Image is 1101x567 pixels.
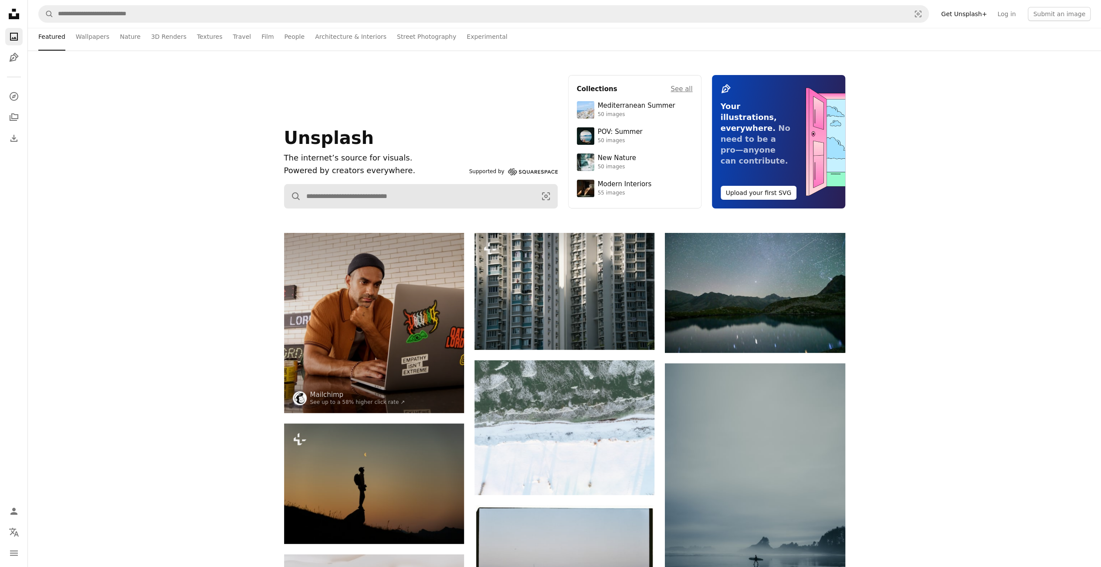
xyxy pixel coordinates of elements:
a: Collections [5,109,23,126]
a: Street Photography [397,23,456,51]
a: Download History [5,130,23,147]
a: Nature [120,23,140,51]
div: New Nature [598,154,636,163]
button: Submit an image [1028,7,1091,21]
a: Get Unsplash+ [936,7,992,21]
div: POV: Summer [598,128,643,137]
a: Supported by [469,167,558,177]
img: Silhouette of a hiker looking at the moon at sunset. [284,424,464,543]
div: 50 images [598,111,675,118]
div: Mediterranean Summer [598,102,675,110]
a: Tall apartment buildings with many windows and balconies. [474,287,654,295]
a: Film [261,23,274,51]
img: premium_photo-1688410049290-d7394cc7d5df [577,101,594,119]
button: Visual search [908,6,928,22]
a: Mediterranean Summer50 images [577,101,693,119]
img: Tall apartment buildings with many windows and balconies. [474,233,654,350]
img: Man wearing a beanie and shirt works on a laptop. [284,233,464,413]
a: See all [671,84,692,94]
img: Snow covered landscape with frozen water [474,360,654,495]
a: Textures [197,23,223,51]
img: Starry night sky over a calm mountain lake [665,233,845,353]
a: Experimental [467,23,507,51]
div: Modern Interiors [598,180,652,189]
span: No need to be a pro—anyone can contribute. [721,123,790,165]
h1: The internet’s source for visuals. [284,152,466,164]
a: Log in / Sign up [5,502,23,520]
a: Wallpapers [76,23,109,51]
img: Go to Mailchimp's profile [293,391,307,405]
a: People [285,23,305,51]
img: premium_photo-1747189286942-bc91257a2e39 [577,180,594,197]
h4: Collections [577,84,617,94]
a: Mailchimp [310,390,405,399]
button: Visual search [535,184,557,208]
a: Snow covered landscape with frozen water [474,424,654,431]
button: Search Unsplash [39,6,54,22]
a: Explore [5,88,23,105]
button: Menu [5,544,23,562]
a: Starry night sky over a calm mountain lake [665,289,845,297]
button: Search Unsplash [285,184,301,208]
a: Log in [992,7,1021,21]
a: Illustrations [5,49,23,66]
a: See up to a 58% higher click rate ↗ [310,399,405,405]
img: premium_photo-1755037089989-422ee333aef9 [577,154,594,171]
a: Modern Interiors55 images [577,180,693,197]
img: premium_photo-1753820185677-ab78a372b033 [577,127,594,145]
span: Unsplash [284,128,374,148]
button: Upload your first SVG [721,186,797,200]
a: POV: Summer50 images [577,127,693,145]
div: 55 images [598,190,652,197]
div: 50 images [598,164,636,171]
form: Find visuals sitewide [284,184,558,208]
span: Your illustrations, everywhere. [721,102,777,133]
a: Man wearing a beanie and shirt works on a laptop. [284,319,464,327]
a: New Nature50 images [577,154,693,171]
a: Silhouette of a hiker looking at the moon at sunset. [284,479,464,487]
a: 3D Renders [151,23,186,51]
div: 50 images [598,137,643,144]
button: Language [5,523,23,541]
a: Travel [233,23,251,51]
a: Surfer walking on a misty beach with surfboard [665,495,845,502]
a: Home — Unsplash [5,5,23,24]
p: Powered by creators everywhere. [284,164,466,177]
a: Photos [5,28,23,45]
a: Architecture & Interiors [315,23,386,51]
form: Find visuals sitewide [38,5,929,23]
